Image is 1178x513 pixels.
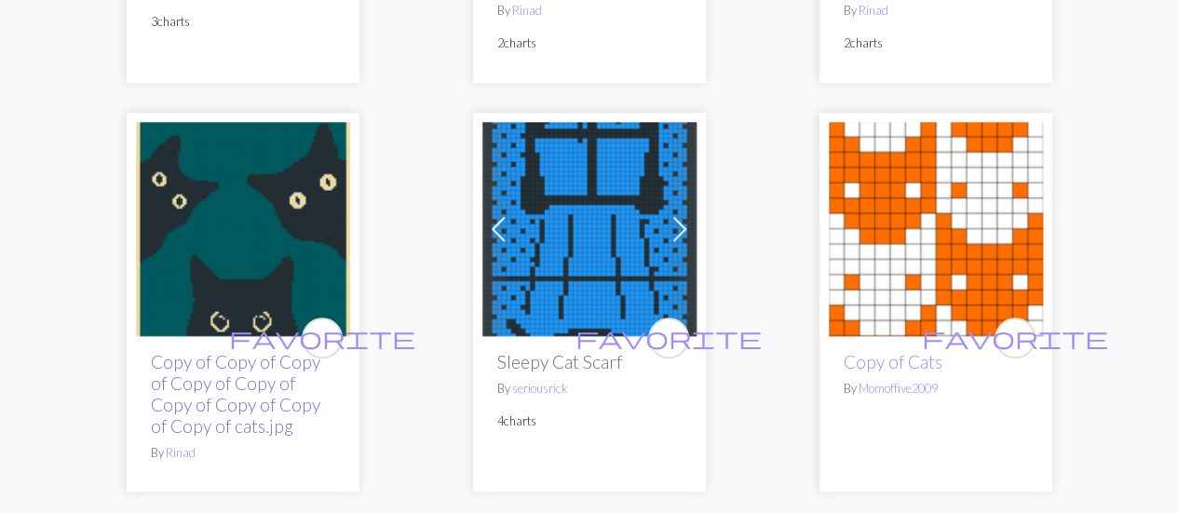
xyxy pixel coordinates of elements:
[136,218,350,236] a: cats.jpg
[482,122,697,336] img: Sunshine
[151,351,320,437] a: Copy of Copy of Copy of Copy of Copy of Copy of Copy of Copy of Copy of cats.jpg
[497,34,682,52] p: 2 charts
[497,380,682,398] p: By
[995,317,1036,358] button: favourite
[844,34,1028,52] p: 2 charts
[844,2,1028,20] p: By
[497,351,682,372] h2: Sleepy Cat Scarf
[482,218,697,236] a: Sunshine
[922,323,1108,352] span: favorite
[575,323,762,352] span: favorite
[229,323,415,352] span: favorite
[302,317,343,358] button: favourite
[829,122,1043,336] img: Cats
[512,381,567,396] a: seriousrick
[512,3,542,18] a: Rinad
[575,319,762,357] i: favourite
[844,380,1028,398] p: By
[166,445,196,460] a: Rinad
[844,351,942,372] a: Copy of Cats
[497,2,682,20] p: By
[648,317,689,358] button: favourite
[859,381,938,396] a: Momoffive2009
[829,218,1043,236] a: Cats
[136,122,350,336] img: cats.jpg
[151,13,335,31] p: 3 charts
[229,319,415,357] i: favourite
[151,444,335,462] p: By
[922,319,1108,357] i: favourite
[859,3,888,18] a: Rinad
[497,412,682,430] p: 4 charts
